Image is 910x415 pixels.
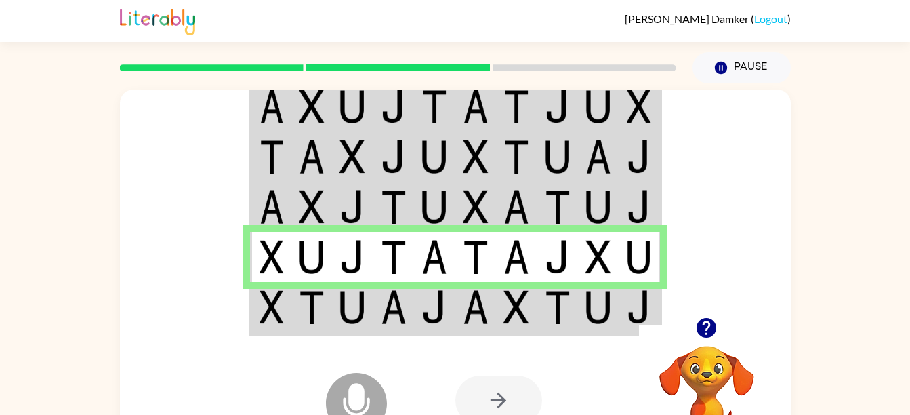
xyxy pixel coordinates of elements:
[585,90,611,123] img: u
[421,240,447,274] img: a
[545,90,571,123] img: j
[503,140,529,174] img: t
[627,290,651,324] img: j
[339,290,365,324] img: u
[299,190,325,224] img: x
[381,140,407,174] img: j
[299,90,325,123] img: x
[260,240,284,274] img: x
[339,190,365,224] img: j
[421,190,447,224] img: u
[381,290,407,324] img: a
[503,240,529,274] img: a
[585,190,611,224] img: u
[299,240,325,274] img: u
[463,240,489,274] img: t
[503,290,529,324] img: x
[625,12,791,25] div: ( )
[299,290,325,324] img: t
[463,140,489,174] img: x
[545,190,571,224] img: t
[260,290,284,324] img: x
[339,140,365,174] img: x
[381,240,407,274] img: t
[627,190,651,224] img: j
[545,140,571,174] img: u
[339,90,365,123] img: u
[120,5,195,35] img: Literably
[463,190,489,224] img: x
[381,190,407,224] img: t
[463,90,489,123] img: a
[625,12,751,25] span: [PERSON_NAME] Damker
[545,290,571,324] img: t
[260,190,284,224] img: a
[627,90,651,123] img: x
[299,140,325,174] img: a
[381,90,407,123] img: j
[421,90,447,123] img: t
[585,240,611,274] img: x
[503,190,529,224] img: a
[692,52,791,83] button: Pause
[260,140,284,174] img: t
[545,240,571,274] img: j
[503,90,529,123] img: t
[754,12,787,25] a: Logout
[463,290,489,324] img: a
[627,240,651,274] img: u
[260,90,284,123] img: a
[421,290,447,324] img: j
[585,290,611,324] img: u
[421,140,447,174] img: u
[585,140,611,174] img: a
[627,140,651,174] img: j
[339,240,365,274] img: j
